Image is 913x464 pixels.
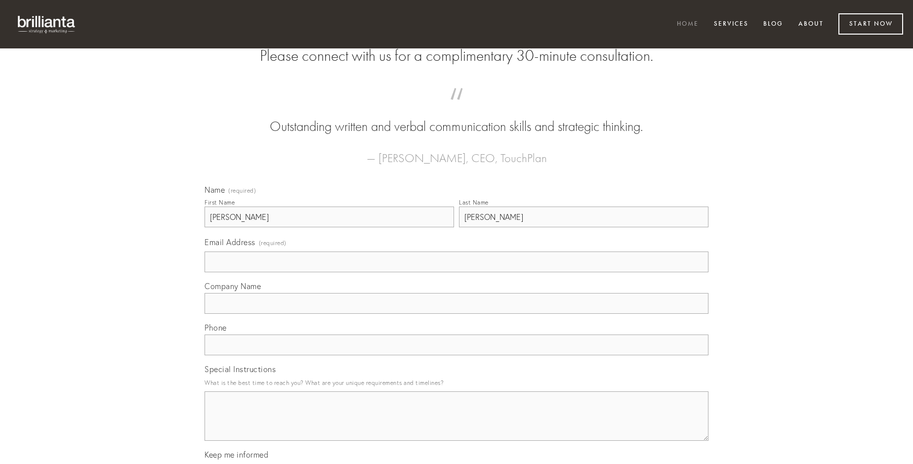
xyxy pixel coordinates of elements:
[220,98,693,117] span: “
[792,16,830,33] a: About
[205,185,225,195] span: Name
[670,16,705,33] a: Home
[838,13,903,35] a: Start Now
[459,199,489,206] div: Last Name
[10,10,84,39] img: brillianta - research, strategy, marketing
[205,364,276,374] span: Special Instructions
[220,98,693,136] blockquote: Outstanding written and verbal communication skills and strategic thinking.
[707,16,755,33] a: Services
[757,16,789,33] a: Blog
[259,236,287,250] span: (required)
[205,237,255,247] span: Email Address
[205,281,261,291] span: Company Name
[205,46,708,65] h2: Please connect with us for a complimentary 30-minute consultation.
[205,376,708,389] p: What is the best time to reach you? What are your unique requirements and timelines?
[205,199,235,206] div: First Name
[205,323,227,333] span: Phone
[220,136,693,168] figcaption: — [PERSON_NAME], CEO, TouchPlan
[228,188,256,194] span: (required)
[205,450,268,460] span: Keep me informed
